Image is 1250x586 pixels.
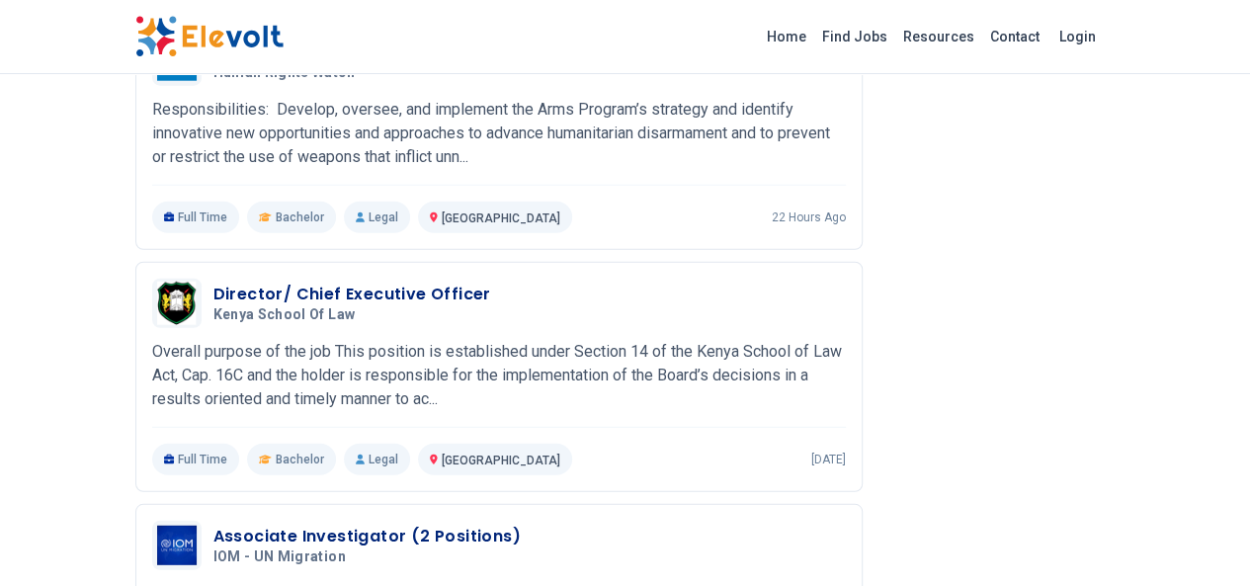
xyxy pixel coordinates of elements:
[1151,491,1250,586] iframe: Chat Widget
[276,452,324,467] span: Bachelor
[442,211,560,225] span: [GEOGRAPHIC_DATA]
[157,282,197,324] img: Kenya School of Law
[759,21,814,52] a: Home
[213,306,356,324] span: Kenya School of Law
[152,279,846,475] a: Kenya School of LawDirector/ Chief Executive OfficerKenya School of LawOverall purpose of the job...
[895,21,982,52] a: Resources
[442,454,560,467] span: [GEOGRAPHIC_DATA]
[152,37,846,233] a: Human Rights WatchDeputy Director, ArmsHuman Rights WatchResponsibilities: Develop, oversee, and ...
[1047,17,1108,56] a: Login
[344,444,410,475] p: Legal
[276,209,324,225] span: Bachelor
[213,525,521,548] h3: Associate Investigator (2 Positions)
[152,98,846,169] p: Responsibilities: Develop, oversee, and implement the Arms Program’s strategy and identify innova...
[814,21,895,52] a: Find Jobs
[157,526,197,565] img: IOM - UN Migration
[152,444,240,475] p: Full Time
[213,548,346,566] span: IOM - UN Migration
[152,340,846,411] p: Overall purpose of the job This position is established under Section 14 of the Kenya School of L...
[344,202,410,233] p: Legal
[982,21,1047,52] a: Contact
[213,283,491,306] h3: Director/ Chief Executive Officer
[135,16,284,57] img: Elevolt
[772,209,846,225] p: 22 hours ago
[152,202,240,233] p: Full Time
[811,452,846,467] p: [DATE]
